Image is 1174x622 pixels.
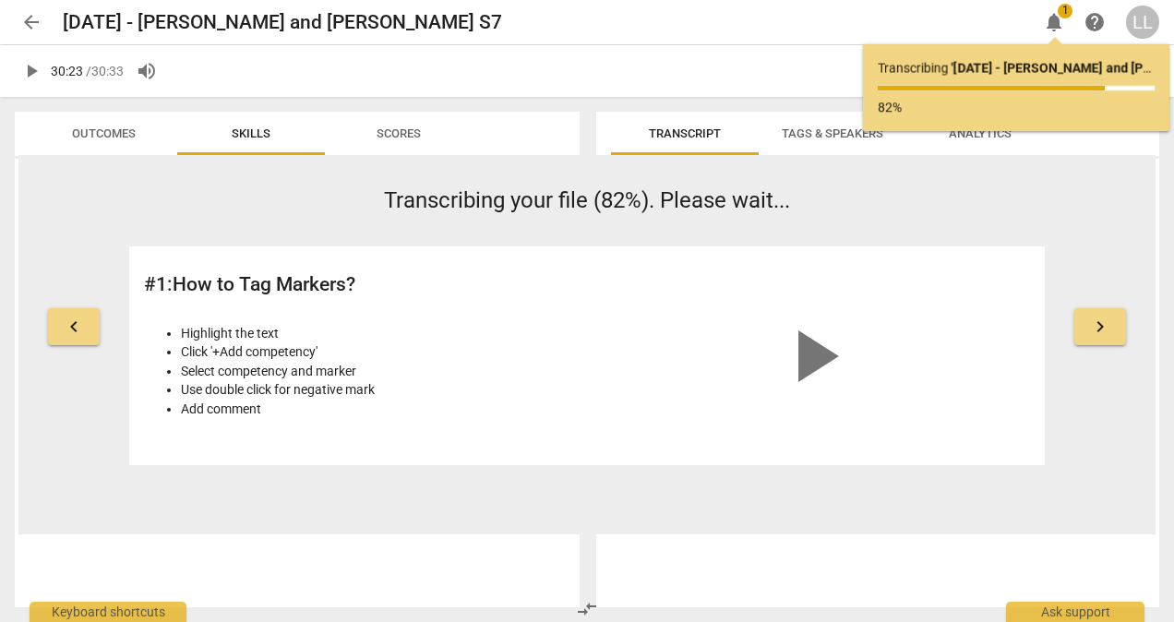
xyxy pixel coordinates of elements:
span: / 30:33 [86,64,124,78]
span: notifications [1043,11,1065,33]
span: 1 [1058,4,1072,18]
p: 82% [878,98,1155,117]
a: Help [1078,6,1111,39]
li: Highlight the text [181,324,578,343]
button: Volume [130,54,163,88]
span: Skills [232,126,270,140]
p: Transcribing ... [878,59,1155,78]
h2: # 1 : How to Tag Markers? [144,273,578,296]
span: Analytics [949,126,1012,140]
span: keyboard_arrow_left [63,316,85,338]
span: Scores [377,126,421,140]
span: Transcript [649,126,721,140]
span: arrow_back [20,11,42,33]
li: Use double click for negative mark [181,380,578,400]
span: compare_arrows [576,598,598,620]
div: Ask support [1006,602,1144,622]
span: Outcomes [72,126,136,140]
span: 30:23 [51,64,83,78]
span: keyboard_arrow_right [1089,316,1111,338]
span: help [1084,11,1106,33]
button: Play [15,54,48,88]
li: Select competency and marker [181,362,578,381]
span: Transcribing your file (82%). Please wait... [384,187,790,213]
div: Keyboard shortcuts [30,602,186,622]
button: LL [1126,6,1159,39]
span: volume_up [136,60,158,82]
li: Add comment [181,400,578,419]
span: play_arrow [769,312,857,401]
span: play_arrow [20,60,42,82]
li: Click '+Add competency' [181,342,578,362]
span: Tags & Speakers [782,126,883,140]
h2: [DATE] - [PERSON_NAME] and [PERSON_NAME] S7 [63,11,502,34]
button: Notifications [1037,6,1071,39]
